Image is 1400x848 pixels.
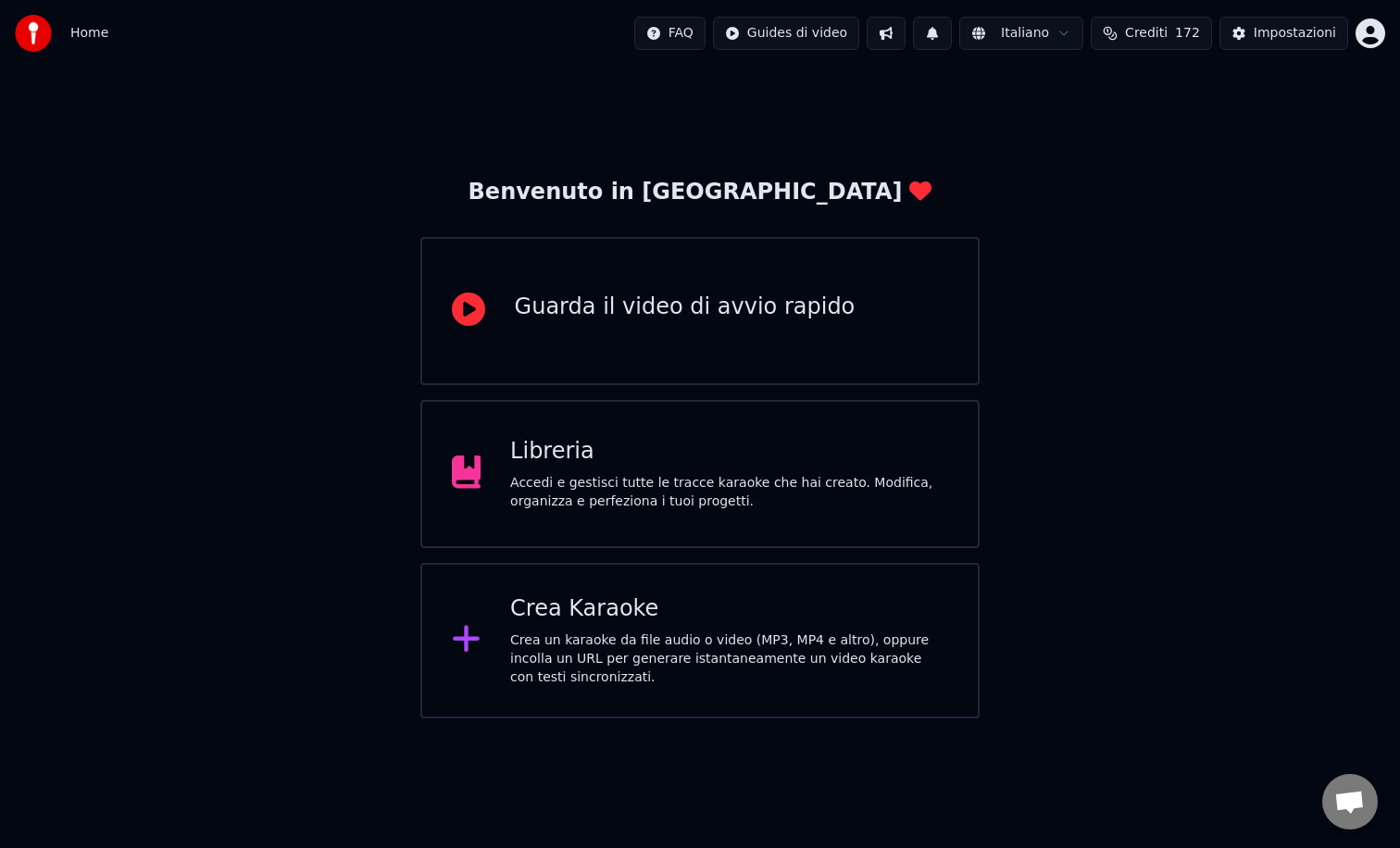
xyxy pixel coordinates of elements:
[713,17,859,50] button: Guides di video
[1254,24,1336,43] div: Impostazioni
[1322,774,1378,829] a: Aprire la chat
[15,15,52,52] img: youka
[70,24,108,43] span: Home
[1125,24,1168,43] span: Crediti
[510,437,948,467] div: Libreria
[510,594,948,624] div: Crea Karaoke
[70,24,108,43] nav: breadcrumb
[1091,17,1212,50] button: Crediti172
[469,178,932,207] div: Benvenuto in [GEOGRAPHIC_DATA]
[1175,24,1200,43] span: 172
[1219,17,1348,50] button: Impostazioni
[515,293,856,322] div: Guarda il video di avvio rapido
[510,474,948,511] div: Accedi e gestisci tutte le tracce karaoke che hai creato. Modifica, organizza e perfeziona i tuoi...
[510,631,948,687] div: Crea un karaoke da file audio o video (MP3, MP4 e altro), oppure incolla un URL per generare ista...
[634,17,706,50] button: FAQ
